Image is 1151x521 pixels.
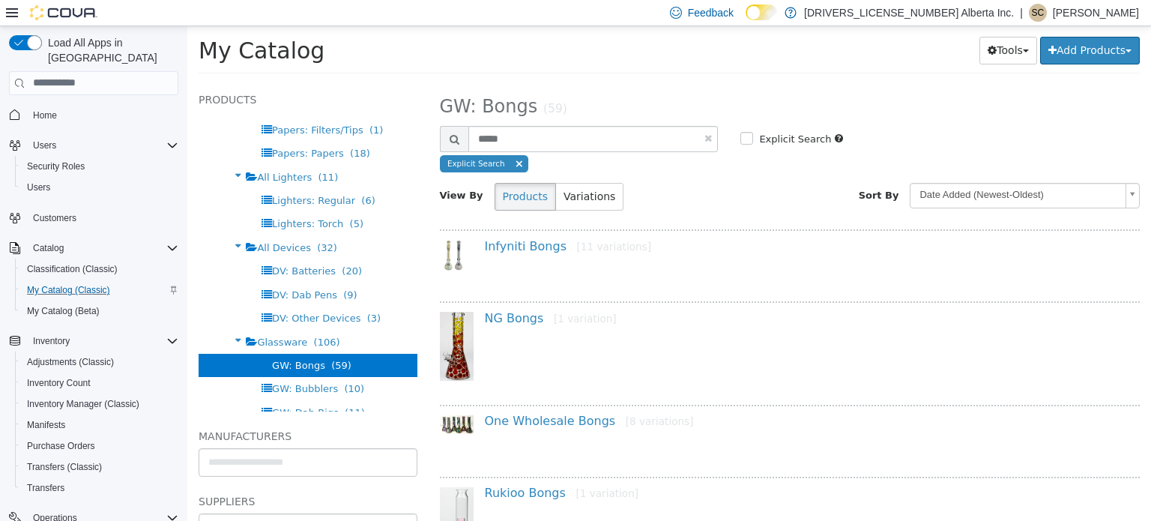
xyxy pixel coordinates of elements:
img: 150 [253,286,286,355]
span: Classification (Classic) [27,263,118,275]
h5: Products [11,64,230,82]
button: Products [307,157,369,184]
span: GW: Bongs [253,70,351,91]
span: Adjustments (Classic) [27,356,114,368]
button: Inventory Count [15,373,184,394]
a: Adjustments (Classic) [21,353,120,371]
span: (59) [144,334,164,345]
button: Manifests [15,415,184,436]
span: Explicit Search [260,133,318,142]
span: Papers: Filters/Tips [85,98,176,109]
span: (3) [180,286,193,298]
a: Manifests [21,416,71,434]
img: Cova [30,5,97,20]
span: Feedback [688,5,734,20]
p: [PERSON_NAME] [1053,4,1139,22]
span: Transfers (Classic) [27,461,102,473]
span: (11) [131,145,151,157]
h5: Suppliers [11,466,230,484]
a: One Wholesale Bongs[8 variations] [297,388,507,402]
div: Shelley Crossman [1029,4,1047,22]
span: My Catalog (Classic) [21,281,178,299]
span: (11) [157,381,178,392]
span: Date Added (Newest-Oldest) [723,157,932,181]
a: Rukioo Bongs[1 variation] [297,460,452,474]
span: Inventory [33,335,70,347]
span: Purchase Orders [27,440,95,452]
a: My Catalog (Classic) [21,281,116,299]
a: Users [21,178,56,196]
label: Explicit Search [568,106,644,121]
button: Catalog [27,239,70,257]
span: My Catalog (Beta) [21,302,178,320]
a: Infyniti Bongs[11 variations] [297,213,464,227]
span: Home [33,109,57,121]
span: Catalog [33,242,64,254]
span: Security Roles [21,157,178,175]
span: (9) [156,263,169,274]
span: All Lighters [70,145,124,157]
span: Users [21,178,178,196]
span: GW: Bubblers [85,357,151,368]
span: Users [27,136,178,154]
span: Inventory Count [27,377,91,389]
p: | [1020,4,1023,22]
a: Transfers [21,479,70,497]
span: My Catalog [11,11,137,37]
span: Dark Mode [746,20,746,21]
button: Tools [792,10,850,38]
span: Users [27,181,50,193]
span: DV: Other Devices [85,286,173,298]
span: (10) [157,357,177,368]
span: (20) [154,239,175,250]
h5: Manufacturers [11,401,230,419]
span: (1) [182,98,196,109]
span: Transfers [27,482,64,494]
button: Inventory [27,332,76,350]
button: Inventory [3,331,184,352]
span: (6) [174,169,187,180]
small: [8 variations] [438,389,507,401]
button: Transfers (Classic) [15,457,184,478]
span: GW: Bongs [85,334,138,345]
span: Inventory Manager (Classic) [27,398,139,410]
span: Sort By [671,163,712,175]
span: Load All Apps in [GEOGRAPHIC_DATA] [42,35,178,65]
button: Customers [3,207,184,229]
button: Security Roles [15,156,184,177]
span: Classification (Classic) [21,260,178,278]
span: Lighters: Regular [85,169,168,180]
button: My Catalog (Classic) [15,280,184,301]
small: (59) [356,76,380,89]
span: Catalog [27,239,178,257]
span: (32) [130,216,150,227]
span: Customers [33,212,76,224]
span: View By [253,163,296,175]
span: Users [33,139,56,151]
span: Transfers (Classic) [21,458,178,476]
a: My Catalog (Beta) [21,302,106,320]
button: Classification (Classic) [15,259,184,280]
a: Security Roles [21,157,91,175]
button: Add Products [853,10,952,38]
span: Inventory [27,332,178,350]
span: Inventory Manager (Classic) [21,395,178,413]
button: Purchase Orders [15,436,184,457]
img: 150 [253,389,286,409]
span: Manifests [21,416,178,434]
span: DV: Dab Pens [85,263,150,274]
span: Home [27,106,178,124]
button: Users [15,177,184,198]
small: [1 variation] [366,286,429,298]
small: [1 variation] [388,461,451,473]
span: Customers [27,208,178,227]
a: Classification (Classic) [21,260,124,278]
span: GW: Dab Rigs [85,381,151,392]
a: Transfers (Classic) [21,458,108,476]
button: Users [27,136,62,154]
span: Lighters: Torch [85,192,156,203]
a: Customers [27,209,82,227]
span: DV: Batteries [85,239,148,250]
button: Home [3,104,184,126]
span: SC [1032,4,1045,22]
